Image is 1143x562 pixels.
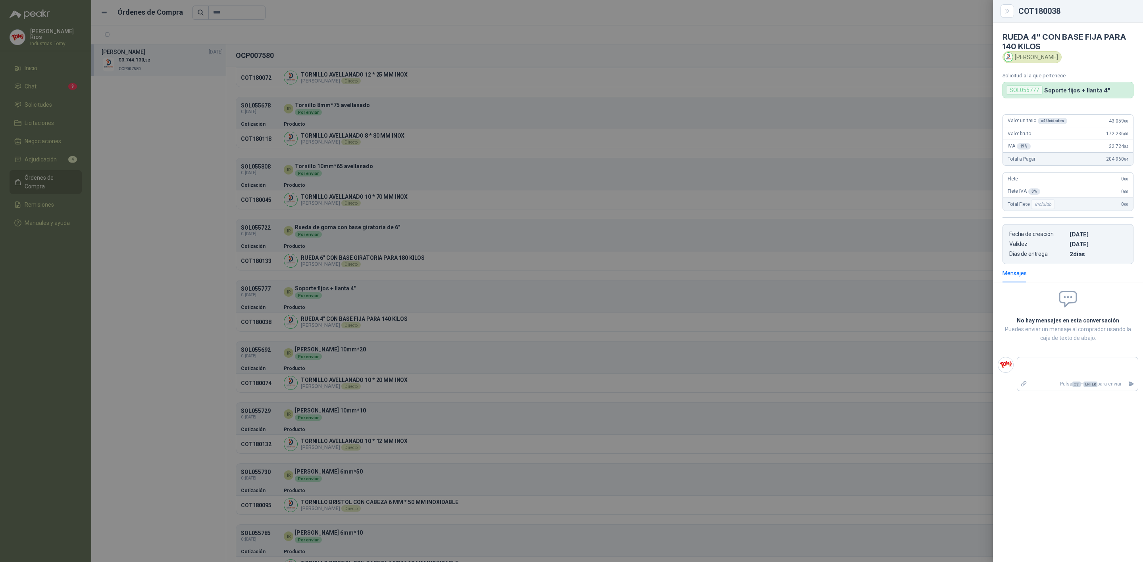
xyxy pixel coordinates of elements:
[1083,382,1097,387] span: ENTER
[1125,377,1138,391] button: Enviar
[1006,85,1043,95] div: SOL055777
[1017,143,1031,150] div: 19 %
[1009,241,1066,247] p: Validez
[1003,269,1027,278] div: Mensajes
[1009,231,1066,238] p: Fecha de creación
[1109,118,1128,124] span: 43.059
[1121,189,1128,194] span: 0
[1003,316,1133,325] h2: No hay mensajes en esta conversación
[1124,132,1128,136] span: ,00
[1070,241,1127,247] p: [DATE]
[998,357,1013,372] img: Company Logo
[1124,144,1128,149] span: ,84
[1070,231,1127,238] p: [DATE]
[1124,119,1128,123] span: ,00
[1008,156,1035,162] span: Total a Pagar
[1106,131,1128,136] span: 172.236
[1008,176,1018,182] span: Flete
[1008,118,1067,124] span: Valor unitario
[1017,377,1031,391] label: Adjuntar archivos
[1018,7,1133,15] div: COT180038
[1124,157,1128,161] span: ,84
[1031,377,1125,391] p: Pulsa + para enviar
[1009,251,1066,257] p: Días de entrega
[1003,51,1062,63] div: [PERSON_NAME]
[1028,188,1040,195] div: 0 %
[1109,144,1128,149] span: 32.724
[1003,32,1133,51] h4: RUEDA 4" CON BASE FIJA PARA 140 KILOS
[1072,382,1081,387] span: Ctrl
[1008,131,1031,136] span: Valor bruto
[1008,143,1031,150] span: IVA
[1070,251,1127,257] p: 2 dias
[1003,73,1133,79] p: Solicitud a la que pertenece
[1044,87,1110,94] p: Soporte fijos + llanta 4"
[1004,53,1013,61] img: Company Logo
[1003,325,1133,342] p: Puedes enviar un mensaje al comprador usando la caja de texto de abajo.
[1121,201,1128,207] span: 0
[1121,176,1128,182] span: 0
[1038,118,1067,124] div: x 4 Unidades
[1008,199,1056,209] span: Total Flete
[1124,202,1128,207] span: ,00
[1031,199,1055,209] div: Incluido
[1003,6,1012,16] button: Close
[1008,188,1040,195] span: Flete IVA
[1124,190,1128,194] span: ,00
[1106,156,1128,162] span: 204.960
[1124,177,1128,181] span: ,00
